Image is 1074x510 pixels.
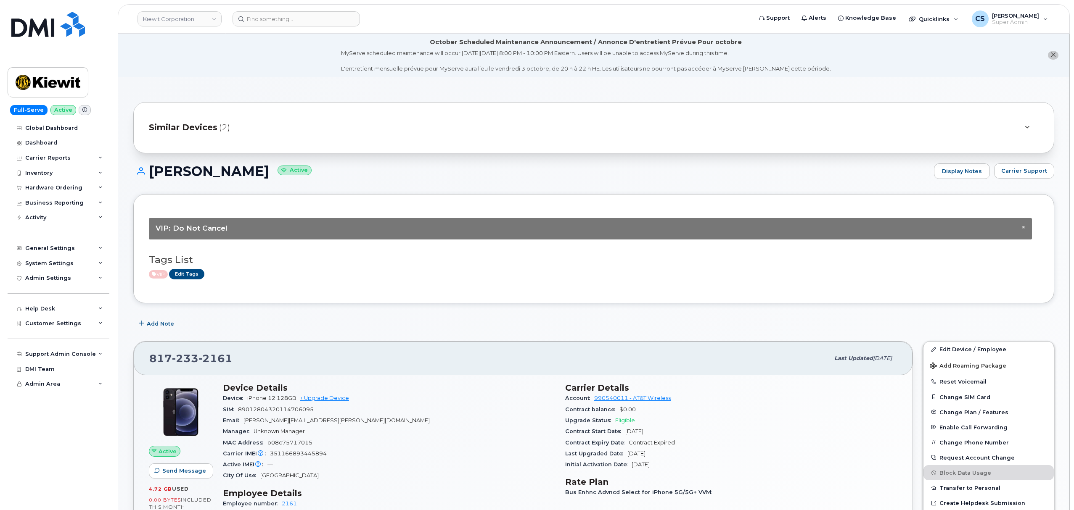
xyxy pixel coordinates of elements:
[939,424,1008,430] span: Enable Call Forwarding
[565,406,619,413] span: Contract balance
[223,406,238,413] span: SIM
[923,435,1054,450] button: Change Phone Number
[565,477,897,487] h3: Rate Plan
[172,486,189,492] span: used
[223,439,267,446] span: MAC Address
[834,355,873,361] span: Last updated
[133,164,930,179] h1: [PERSON_NAME]
[198,352,233,365] span: 2161
[156,387,206,437] img: iPhone_12.jpg
[923,374,1054,389] button: Reset Voicemail
[1001,167,1047,175] span: Carrier Support
[169,269,204,279] a: Edit Tags
[223,461,267,468] span: Active IMEI
[149,463,213,478] button: Send Message
[223,488,555,498] h3: Employee Details
[923,342,1054,357] a: Edit Device / Employee
[149,255,1039,265] h3: Tags List
[247,395,296,401] span: iPhone 12 128GB
[133,316,181,331] button: Add Note
[223,428,254,434] span: Manager
[923,480,1054,495] button: Transfer to Personal
[223,417,243,423] span: Email
[223,500,282,507] span: Employee number
[149,121,217,134] span: Similar Devices
[615,417,635,423] span: Eligible
[430,38,742,47] div: October Scheduled Maintenance Announcement / Annonce D'entretient Prévue Pour octobre
[1037,473,1068,504] iframe: Messenger Launcher
[1048,51,1058,60] button: close notification
[625,428,643,434] span: [DATE]
[627,450,645,457] span: [DATE]
[565,395,594,401] span: Account
[565,461,632,468] span: Initial Activation Date
[278,166,312,175] small: Active
[923,357,1054,374] button: Add Roaming Package
[565,450,627,457] span: Last Upgraded Date
[565,439,629,446] span: Contract Expiry Date
[172,352,198,365] span: 233
[243,417,430,423] span: [PERSON_NAME][EMAIL_ADDRESS][PERSON_NAME][DOMAIN_NAME]
[159,447,177,455] span: Active
[260,472,319,478] span: [GEOGRAPHIC_DATA]
[223,472,260,478] span: City Of Use
[923,420,1054,435] button: Enable Call Forwarding
[629,439,675,446] span: Contract Expired
[565,428,625,434] span: Contract Start Date
[219,121,230,134] span: (2)
[923,405,1054,420] button: Change Plan / Features
[632,461,650,468] span: [DATE]
[565,417,615,423] span: Upgrade Status
[162,467,206,475] span: Send Message
[223,383,555,393] h3: Device Details
[923,389,1054,405] button: Change SIM Card
[149,497,181,503] span: 0.00 Bytes
[223,450,270,457] span: Carrier IMEI
[147,320,174,328] span: Add Note
[149,352,233,365] span: 817
[149,486,172,492] span: 4.72 GB
[267,461,273,468] span: —
[223,395,247,401] span: Device
[156,224,227,232] span: VIP: Do Not Cancel
[270,450,327,457] span: 351166893445894
[923,450,1054,465] button: Request Account Change
[565,383,897,393] h3: Carrier Details
[282,500,297,507] a: 2161
[1022,224,1025,230] span: ×
[1022,225,1025,230] button: Close
[238,406,314,413] span: 89012804320114706095
[254,428,305,434] span: Unknown Manager
[930,363,1006,371] span: Add Roaming Package
[565,489,716,495] span: Bus Enhnc Advncd Select for iPhone 5G/5G+ VVM
[594,395,671,401] a: 990540011 - AT&T Wireless
[923,465,1054,480] button: Block Data Usage
[873,355,892,361] span: [DATE]
[994,163,1054,179] button: Carrier Support
[300,395,349,401] a: + Upgrade Device
[619,406,636,413] span: $0.00
[934,163,990,179] a: Display Notes
[939,409,1008,415] span: Change Plan / Features
[341,49,831,73] div: MyServe scheduled maintenance will occur [DATE][DATE] 8:00 PM - 10:00 PM Eastern. Users will be u...
[267,439,312,446] span: b08c75717015
[149,270,168,279] span: Active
